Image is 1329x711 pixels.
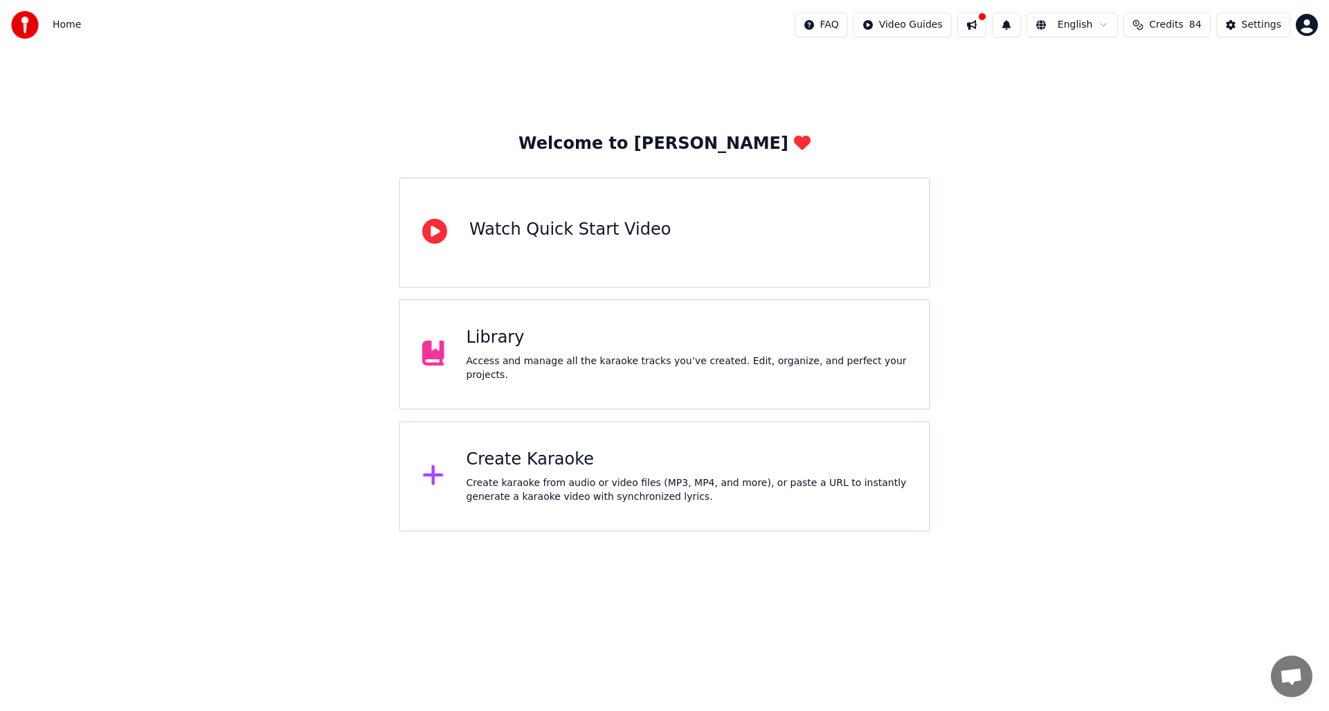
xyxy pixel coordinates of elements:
div: Create karaoke from audio or video files (MP3, MP4, and more), or paste a URL to instantly genera... [467,476,907,504]
span: 84 [1189,18,1202,32]
button: Video Guides [853,12,952,37]
button: Credits84 [1123,12,1210,37]
div: Create Karaoke [467,449,907,471]
nav: breadcrumb [53,18,81,32]
span: Credits [1149,18,1183,32]
div: Welcome to [PERSON_NAME] [518,133,811,155]
div: Library [467,327,907,349]
button: Settings [1216,12,1290,37]
button: FAQ [795,12,848,37]
div: Watch Quick Start Video [469,219,671,241]
span: Home [53,18,81,32]
div: Access and manage all the karaoke tracks you’ve created. Edit, organize, and perfect your projects. [467,354,907,382]
div: Settings [1242,18,1281,32]
div: Open chat [1271,656,1312,697]
img: youka [11,11,39,39]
